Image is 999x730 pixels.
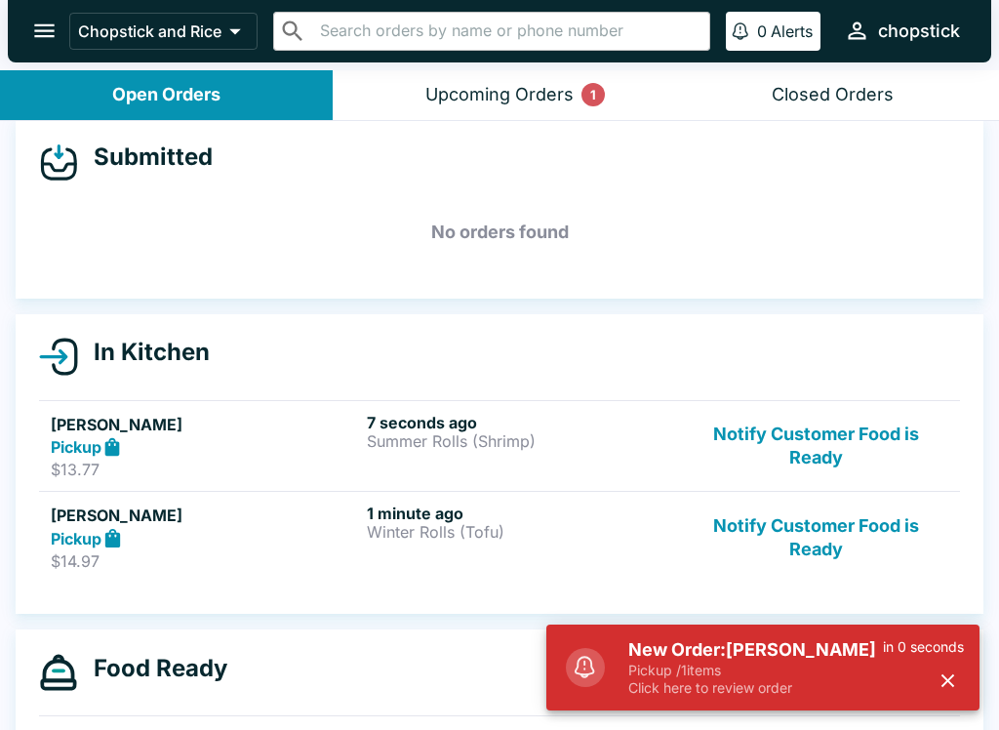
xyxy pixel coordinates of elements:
p: 1 [590,85,596,104]
button: Chopstick and Rice [69,13,258,50]
button: Notify Customer Food is Ready [684,504,948,571]
button: Notify Customer Food is Ready [684,413,948,480]
h5: No orders found [39,197,960,267]
p: Click here to review order [628,679,883,697]
a: [PERSON_NAME]Pickup$14.971 minute agoWinter Rolls (Tofu)Notify Customer Food is Ready [39,491,960,583]
h4: Food Ready [78,654,227,683]
div: Closed Orders [772,84,894,106]
p: Summer Rolls (Shrimp) [367,432,675,450]
div: chopstick [878,20,960,43]
p: $13.77 [51,460,359,479]
strong: Pickup [51,529,101,548]
button: open drawer [20,6,69,56]
h6: 1 minute ago [367,504,675,523]
p: in 0 seconds [883,638,964,656]
a: [PERSON_NAME]Pickup$13.777 seconds agoSummer Rolls (Shrimp)Notify Customer Food is Ready [39,400,960,492]
div: Upcoming Orders [425,84,574,106]
h4: In Kitchen [78,338,210,367]
div: Open Orders [112,84,220,106]
strong: Pickup [51,437,101,457]
p: 0 [757,21,767,41]
p: Pickup / 1 items [628,662,883,679]
p: Alerts [771,21,813,41]
p: $14.97 [51,551,359,571]
h4: Submitted [78,142,213,172]
h5: [PERSON_NAME] [51,413,359,436]
button: chopstick [836,10,968,52]
h6: 7 seconds ago [367,413,675,432]
h5: [PERSON_NAME] [51,504,359,527]
p: Winter Rolls (Tofu) [367,523,675,541]
p: Chopstick and Rice [78,21,221,41]
input: Search orders by name or phone number [314,18,701,45]
h5: New Order: [PERSON_NAME] [628,638,883,662]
